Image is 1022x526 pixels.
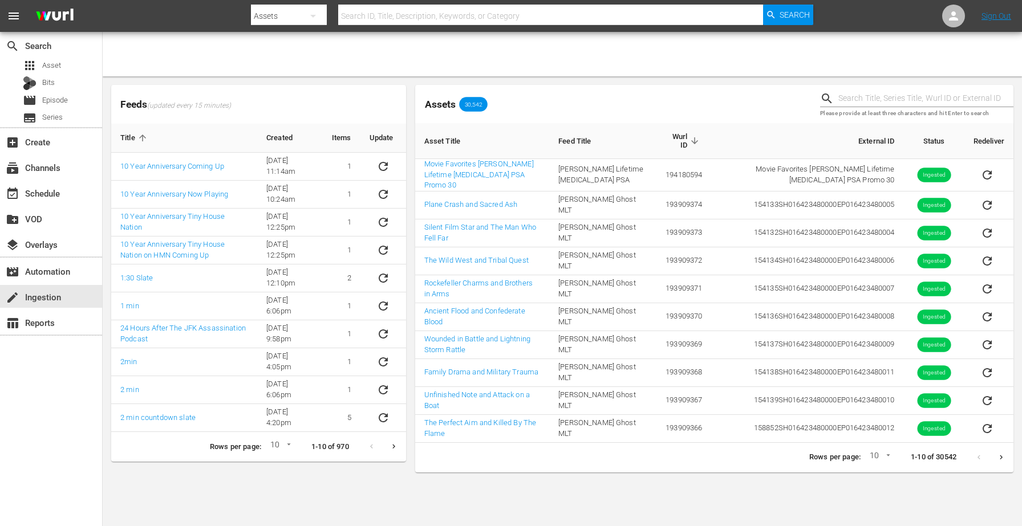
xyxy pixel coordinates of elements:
[917,229,951,237] span: Ingested
[656,159,711,191] td: 194180594
[266,438,293,455] div: 10
[257,237,323,264] td: [DATE] 12:25pm
[656,219,711,247] td: 193909373
[120,240,225,259] a: 10 Year Anniversary Tiny House Nation on HMN Coming Up
[763,5,813,25] button: Search
[23,93,36,107] span: Episode
[6,136,19,149] span: Create
[711,159,903,191] td: Movie Favorites [PERSON_NAME] Lifetime [MEDICAL_DATA] PSA Promo 30
[257,264,323,292] td: [DATE] 12:10pm
[424,335,530,354] a: Wounded in Battle and Lightning Storm Rattle
[549,247,656,275] td: [PERSON_NAME] Ghost MLT
[6,161,19,175] span: Channels
[711,331,903,359] td: 154137 SH016423480000 EP016423480009
[656,387,711,415] td: 193909367
[6,265,19,279] span: Automation
[656,247,711,275] td: 193909372
[257,209,323,237] td: [DATE] 12:25pm
[809,452,861,463] p: Rows per page:
[323,237,360,264] td: 1
[917,424,951,433] span: Ingested
[111,95,406,114] span: Feeds
[911,452,956,463] p: 1-10 of 30542
[656,359,711,387] td: 193909368
[656,331,711,359] td: 193909369
[120,274,153,282] a: 1:30 Slate
[964,123,1013,159] th: Redeliver
[120,212,225,231] a: 10 Year Anniversary Tiny House Nation
[904,123,964,159] th: Status
[323,209,360,237] td: 1
[656,275,711,303] td: 193909371
[120,301,139,310] a: 1 min
[549,159,656,191] td: [PERSON_NAME] Lifetime [MEDICAL_DATA] PSA
[120,385,139,394] a: 2 min
[549,387,656,415] td: [PERSON_NAME] Ghost MLT
[656,191,711,219] td: 193909374
[415,123,1013,443] table: sticky table
[323,124,360,153] th: Items
[665,132,702,149] span: Wurl ID
[323,348,360,376] td: 1
[656,303,711,331] td: 193909370
[120,413,196,422] a: 2 min countdown slate
[210,442,261,452] p: Rows per page:
[257,292,323,320] td: [DATE] 6:06pm
[820,109,1013,119] p: Please provide at least three characters and hit Enter to search
[42,60,61,71] span: Asset
[120,162,224,170] a: 10 Year Anniversary Coming Up
[424,279,533,298] a: Rockefeller Charms and Brothers in Arms
[323,181,360,209] td: 1
[780,5,810,25] span: Search
[865,449,893,466] div: 10
[424,200,518,209] a: Plane Crash and Sacred Ash
[425,99,456,110] span: Assets
[711,359,903,387] td: 154138 SH016423480000 EP016423480011
[42,77,55,88] span: Bits
[917,340,951,349] span: Ingested
[42,112,63,123] span: Series
[656,415,711,443] td: 193909366
[147,101,231,111] span: (updated every 15 minutes)
[6,316,19,330] span: Reports
[257,181,323,209] td: [DATE] 10:24am
[360,124,406,153] th: Update
[917,201,951,209] span: Ingested
[257,348,323,376] td: [DATE] 4:05pm
[549,359,656,387] td: [PERSON_NAME] Ghost MLT
[917,368,951,377] span: Ingested
[711,275,903,303] td: 154135 SH016423480000 EP016423480007
[838,90,1013,107] input: Search Title, Series Title, Wurl ID or External ID
[424,390,530,410] a: Unfinished Note and Attack on a Boat
[311,442,349,452] p: 1-10 of 970
[711,191,903,219] td: 154133 SH016423480000 EP016423480005
[23,76,36,90] div: Bits
[549,331,656,359] td: [PERSON_NAME] Ghost MLT
[917,312,951,321] span: Ingested
[7,9,21,23] span: menu
[711,219,903,247] td: 154132 SH016423480000 EP016423480004
[549,303,656,331] td: [PERSON_NAME] Ghost MLT
[424,368,538,376] a: Family Drama and Military Trauma
[323,153,360,181] td: 1
[6,238,19,252] span: Overlays
[257,404,323,432] td: [DATE] 4:20pm
[383,435,405,458] button: Next page
[424,136,476,146] span: Asset Title
[917,396,951,405] span: Ingested
[42,95,68,106] span: Episode
[23,59,36,72] span: Asset
[257,320,323,348] td: [DATE] 9:58pm
[120,324,246,343] a: 24 Hours After The JFK Assassination Podcast
[990,446,1012,468] button: Next page
[27,3,82,30] img: ans4CAIJ8jUAAAAAAAAAAAAAAAAAAAAAAAAgQb4GAAAAAAAAAAAAAAAAAAAAAAAAJMjXAAAAAAAAAAAAAAAAAAAAAAAAgAT5G...
[711,123,903,159] th: External ID
[549,191,656,219] td: [PERSON_NAME] Ghost MLT
[549,219,656,247] td: [PERSON_NAME] Ghost MLT
[459,101,488,108] span: 30,542
[424,418,537,438] a: The Perfect Aim and Killed By The Flame
[23,111,36,125] span: Series
[711,415,903,443] td: 158852 SH016423480000 EP016423480012
[6,39,19,53] span: Search
[257,153,323,181] td: [DATE] 11:14am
